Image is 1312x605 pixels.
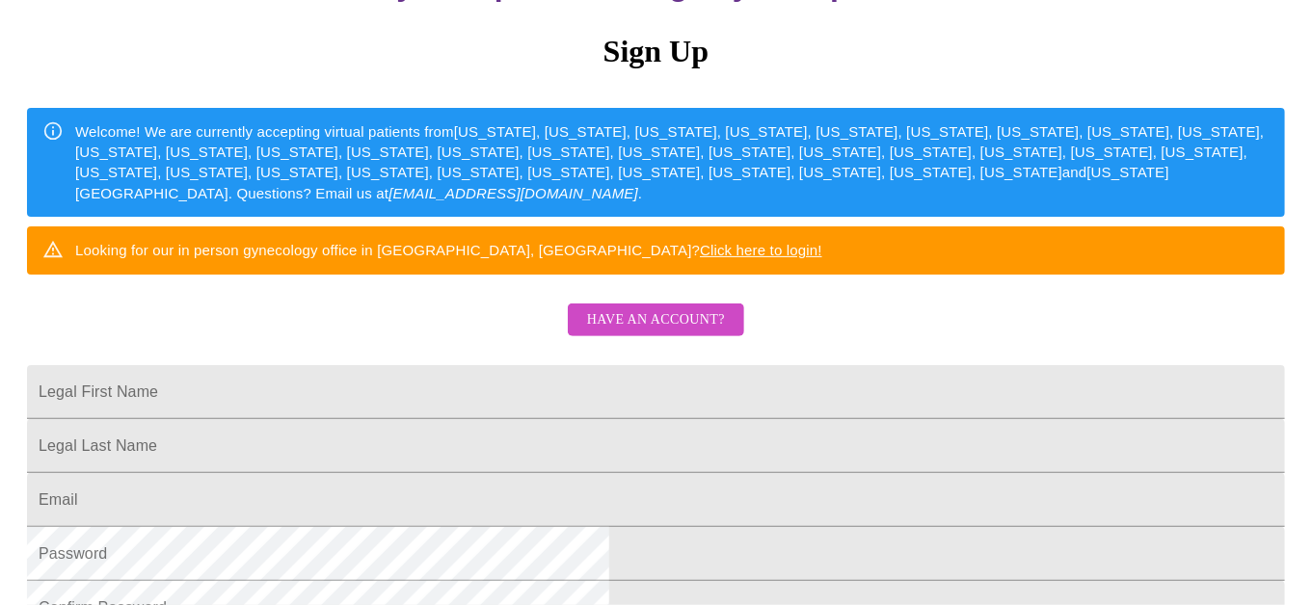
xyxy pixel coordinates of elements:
button: Have an account? [568,303,744,337]
a: Have an account? [563,325,749,341]
a: Click here to login! [700,242,822,258]
em: [EMAIL_ADDRESS][DOMAIN_NAME] [388,185,638,201]
div: Welcome! We are currently accepting virtual patients from [US_STATE], [US_STATE], [US_STATE], [US... [75,114,1270,212]
span: Have an account? [587,308,725,332]
h3: Sign Up [27,34,1285,69]
div: Looking for our in person gynecology office in [GEOGRAPHIC_DATA], [GEOGRAPHIC_DATA]? [75,232,822,268]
